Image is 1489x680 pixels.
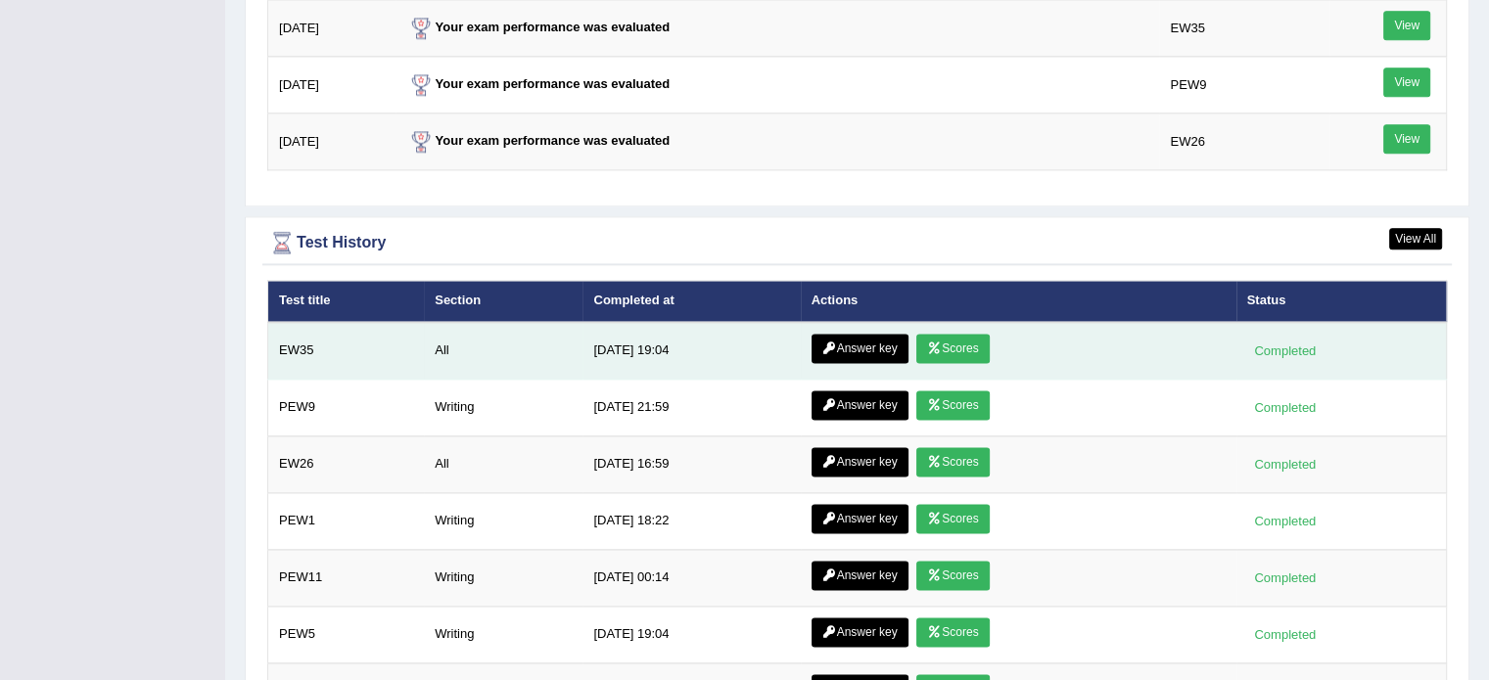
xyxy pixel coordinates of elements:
[1383,68,1430,97] a: View
[268,322,425,380] td: EW35
[424,281,582,322] th: Section
[916,504,989,533] a: Scores
[424,606,582,662] td: Writing
[268,435,425,492] td: EW26
[582,435,800,492] td: [DATE] 16:59
[424,435,582,492] td: All
[424,549,582,606] td: Writing
[582,492,800,549] td: [DATE] 18:22
[267,228,1447,257] div: Test History
[582,549,800,606] td: [DATE] 00:14
[268,606,425,662] td: PEW5
[1247,624,1324,645] div: Completed
[1159,113,1328,170] td: EW26
[582,606,800,662] td: [DATE] 19:04
[424,379,582,435] td: Writing
[406,133,671,148] strong: Your exam performance was evaluated
[424,492,582,549] td: Writing
[1247,397,1324,418] div: Completed
[812,561,908,590] a: Answer key
[916,447,989,476] a: Scores
[1236,281,1447,322] th: Status
[1159,57,1328,113] td: PEW9
[1247,567,1324,588] div: Completed
[1247,511,1324,531] div: Completed
[801,281,1236,322] th: Actions
[812,617,908,647] a: Answer key
[406,76,671,91] strong: Your exam performance was evaluated
[268,57,396,113] td: [DATE]
[1247,340,1324,361] div: Completed
[1247,454,1324,475] div: Completed
[812,504,908,533] a: Answer key
[1389,228,1442,249] a: View All
[268,549,425,606] td: PEW11
[1383,124,1430,154] a: View
[582,379,800,435] td: [DATE] 21:59
[916,334,989,363] a: Scores
[916,390,989,420] a: Scores
[916,561,989,590] a: Scores
[582,281,800,322] th: Completed at
[812,334,908,363] a: Answer key
[916,617,989,647] a: Scores
[812,447,908,476] a: Answer key
[1383,11,1430,40] a: View
[424,322,582,380] td: All
[268,281,425,322] th: Test title
[812,390,908,420] a: Answer key
[582,322,800,380] td: [DATE] 19:04
[268,379,425,435] td: PEW9
[268,113,396,170] td: [DATE]
[268,492,425,549] td: PEW1
[406,20,671,34] strong: Your exam performance was evaluated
